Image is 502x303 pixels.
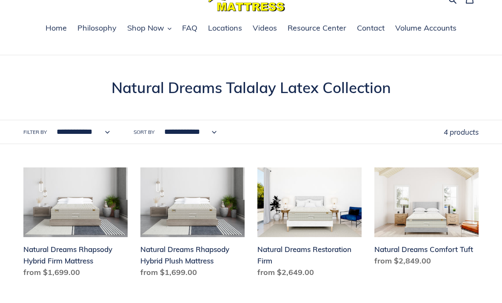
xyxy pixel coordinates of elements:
[444,127,479,136] span: 4 products
[395,23,456,33] span: Volume Accounts
[283,22,351,35] a: Resource Center
[140,167,245,281] a: Natural Dreams Rhapsody Hybrid Plush Mattress
[204,22,246,35] a: Locations
[253,23,277,33] span: Videos
[127,23,164,33] span: Shop Now
[391,22,461,35] a: Volume Accounts
[357,23,385,33] span: Contact
[353,22,389,35] a: Contact
[111,78,391,97] span: Natural Dreams Talalay Latex Collection
[41,22,71,35] a: Home
[182,23,197,33] span: FAQ
[23,167,128,281] a: Natural Dreams Rhapsody Hybrid Firm Mattress
[208,23,242,33] span: Locations
[248,22,281,35] a: Videos
[374,167,479,269] a: Natural Dreams Comfort Tuft
[178,22,202,35] a: FAQ
[77,23,117,33] span: Philosophy
[134,128,154,136] label: Sort by
[257,167,362,281] a: Natural Dreams Restoration Firm
[23,128,47,136] label: Filter by
[73,22,121,35] a: Philosophy
[288,23,346,33] span: Resource Center
[46,23,67,33] span: Home
[123,22,176,35] button: Shop Now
